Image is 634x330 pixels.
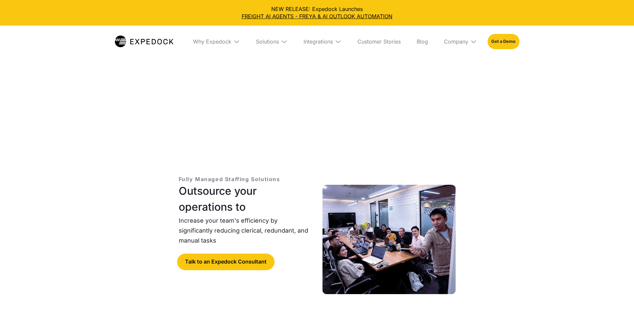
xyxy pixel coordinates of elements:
div: Company [439,26,482,57]
div: Company [444,38,468,45]
div: Solutions [256,38,279,45]
div: Integrations [298,26,347,57]
div: Integrations [304,38,333,45]
div: Why Expedock [188,26,245,57]
h1: Outsource your operations to [179,183,312,215]
a: Get a Demo [488,34,519,49]
div: Why Expedock [193,38,231,45]
div: NEW RELEASE: Expedock Launches [5,5,629,20]
p: Increase your team's efficiency by significantly reducing clerical, redundant, and manual tasks [179,216,312,246]
p: Fully Managed Staffing Solutions [179,175,280,183]
a: FREIGHT AI AGENTS - FREYA & AI OUTLOOK AUTOMATION [5,13,629,20]
a: Blog [411,26,433,57]
div: Solutions [251,26,293,57]
a: Customer Stories [352,26,406,57]
a: Talk to an Expedock Consultant [177,254,275,270]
